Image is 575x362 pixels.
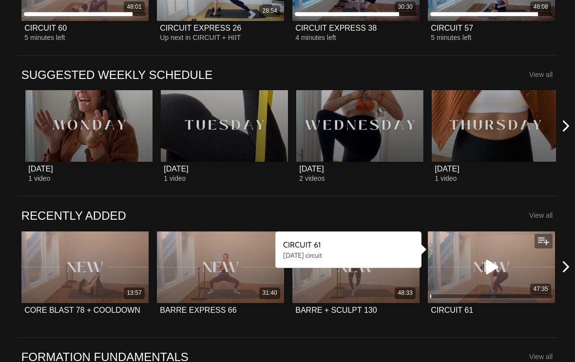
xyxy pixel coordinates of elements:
[283,240,321,249] strong: CIRCUIT 61
[21,67,213,82] a: SUGGESTED WEEKLY SCHEDULE
[398,3,413,11] div: 30:30
[21,231,149,324] a: CORE BLAST 78 + COOLDOWN13:57CORE BLAST 78 + COOLDOWN
[157,231,284,324] a: BARRE EXPRESS 6631:40BARRE EXPRESS 66
[295,305,377,315] div: BARRE + SCULPT 130
[161,90,288,182] a: TUESDAY[DATE]1 video
[534,285,548,293] div: 47:35
[292,231,420,324] a: BARRE + SCULPT 13048:33BARRE + SCULPT 130
[25,90,153,182] a: MONDAY[DATE]1 video
[431,23,473,33] div: CIRCUIT 57
[398,289,413,297] div: 48:33
[28,174,50,182] span: 1 video
[431,305,473,315] div: CIRCUIT 61
[529,71,553,78] a: View all
[21,208,126,223] a: RECENTLY ADDED
[299,164,324,173] div: [DATE]
[432,90,559,182] a: THURSDAY[DATE]1 video
[160,23,241,33] div: CIRCUIT EXPRESS 26
[295,23,377,33] div: CIRCUIT EXPRESS 38
[535,234,553,248] button: Add to my list
[127,289,142,297] div: 13:57
[428,231,555,324] a: CIRCUIT 6147:35CIRCUIT 61
[435,174,457,182] span: 1 video
[283,250,414,260] div: [DATE] circuit
[431,34,552,41] div: 5 minutes left
[164,174,186,182] span: 1 video
[435,164,459,173] div: [DATE]
[24,305,140,315] div: CORE BLAST 78 + COOLDOWN
[295,34,416,41] div: 4 minutes left
[534,3,548,11] div: 48:08
[263,289,277,297] div: 31:40
[28,164,53,173] div: [DATE]
[529,211,553,219] a: View all
[24,23,67,33] div: CIRCUIT 60
[160,305,236,315] div: BARRE EXPRESS 66
[127,3,142,11] div: 48:01
[24,34,145,41] div: 5 minutes left
[160,34,281,41] div: Up next in CIRCUIT + HIIT
[296,90,423,182] a: WEDNESDAY[DATE]2 videos
[529,353,553,361] a: View all
[164,164,188,173] div: [DATE]
[299,174,325,182] span: 2 videos
[263,7,277,15] div: 28:54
